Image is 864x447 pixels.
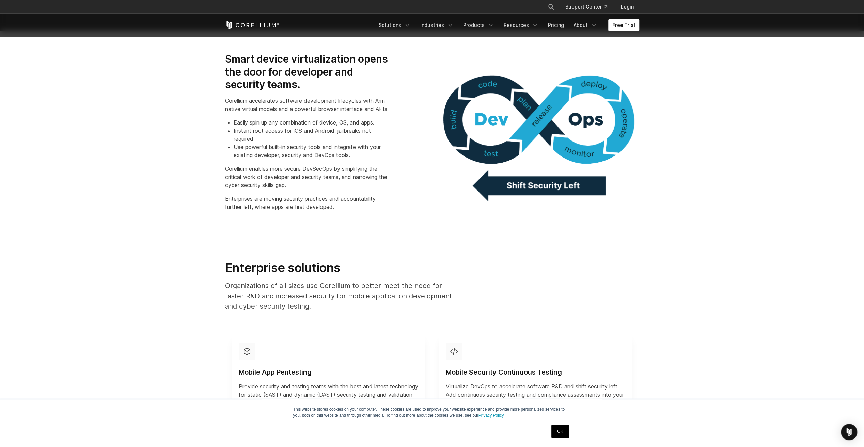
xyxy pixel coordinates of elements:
a: Industries [416,19,458,31]
a: Products [459,19,498,31]
a: Support Center [560,1,613,13]
a: OK [551,425,569,438]
p: Corellium accelerates software development lifecycles with Arm-native virtual models and a powerf... [225,97,392,113]
a: Solutions [375,19,415,31]
a: Mobile Security Continuous Testing Virtualize DevOps to accelerate software R&D and shift securit... [432,333,639,436]
h2: Enterprise solutions [225,260,457,275]
div: Navigation Menu [375,19,639,31]
h4: Mobile App Pentesting [239,368,419,377]
a: Mobile App Pentesting Provide security and testing teams with the best and latest technology for ... [225,333,432,436]
a: Pricing [544,19,568,31]
li: Instant root access for iOS and Android, jailbreaks not required. [234,127,392,143]
h4: Mobile Security Continuous Testing [446,368,626,377]
a: Resources [500,19,543,31]
p: Virtualize DevOps to accelerate software R&D and shift security left. Add continuous security tes... [446,382,626,407]
p: Corellium enables more secure DevSecOps by simplifying the critical work of developer and securit... [225,165,392,189]
a: Login [615,1,639,13]
p: Enterprises are moving security practices and accountability further left, where apps are first d... [225,195,392,211]
h3: Smart device virtualization opens the door for developer and security teams. [225,53,392,91]
p: Provide security and testing teams with the best and latest technology for static (SAST) and dyna... [239,382,419,407]
button: Search [545,1,557,13]
p: This website stores cookies on your computer. These cookies are used to improve your website expe... [293,406,571,418]
li: Use powerful built-in security tools and integrate with your existing developer, security and Dev... [234,143,392,159]
a: Corellium Home [225,21,279,29]
a: Free Trial [608,19,639,31]
img: DevOps_Shift-Security-Left [439,67,639,201]
a: About [569,19,601,31]
a: Privacy Policy. [478,413,505,418]
p: Organizations of all sizes use Corellium to better meet the need for faster R&D and increased sec... [225,281,457,311]
div: Navigation Menu [539,1,639,13]
li: Easily spin up any combination of device, OS, and apps. [234,118,392,127]
div: Open Intercom Messenger [841,424,857,440]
